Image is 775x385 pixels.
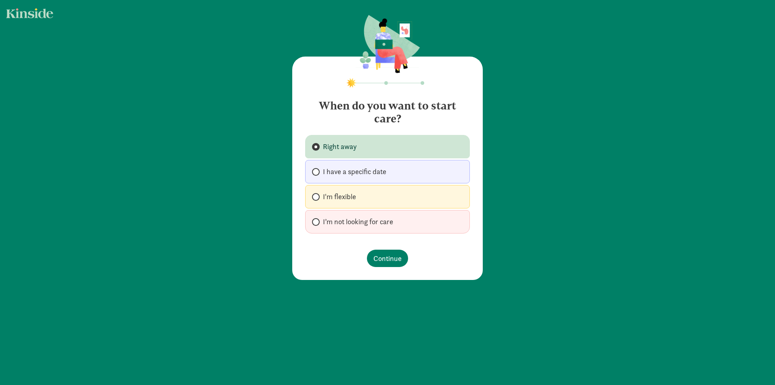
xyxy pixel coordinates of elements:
span: Continue [373,253,402,264]
button: Continue [367,250,408,267]
span: I'm flexible [323,192,356,202]
h4: When do you want to start care? [305,93,470,125]
span: I have a specific date [323,167,386,177]
span: I’m not looking for care [323,217,393,227]
span: Right away [323,142,357,151]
